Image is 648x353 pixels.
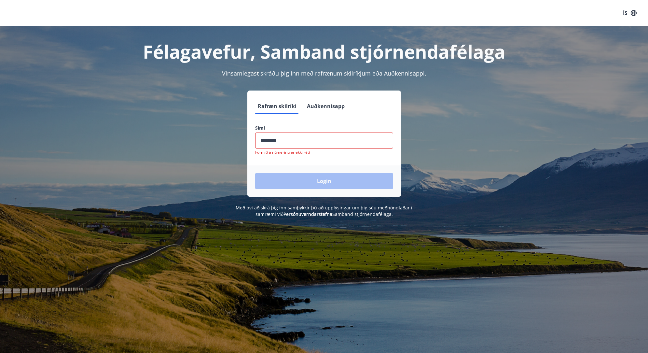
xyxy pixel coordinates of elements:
button: Auðkennisapp [304,98,347,114]
label: Sími [255,125,393,131]
span: Vinsamlegast skráðu þig inn með rafrænum skilríkjum eða Auðkennisappi. [222,69,426,77]
p: Formið á númerinu er ekki rétt [255,150,393,155]
button: Rafræn skilríki [255,98,299,114]
a: Persónuverndarstefna [283,211,332,217]
button: ÍS [619,7,640,19]
h1: Félagavefur, Samband stjórnendafélaga [98,39,551,64]
span: Með því að skrá þig inn samþykkir þú að upplýsingar um þig séu meðhöndlaðar í samræmi við Samband... [236,205,412,217]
